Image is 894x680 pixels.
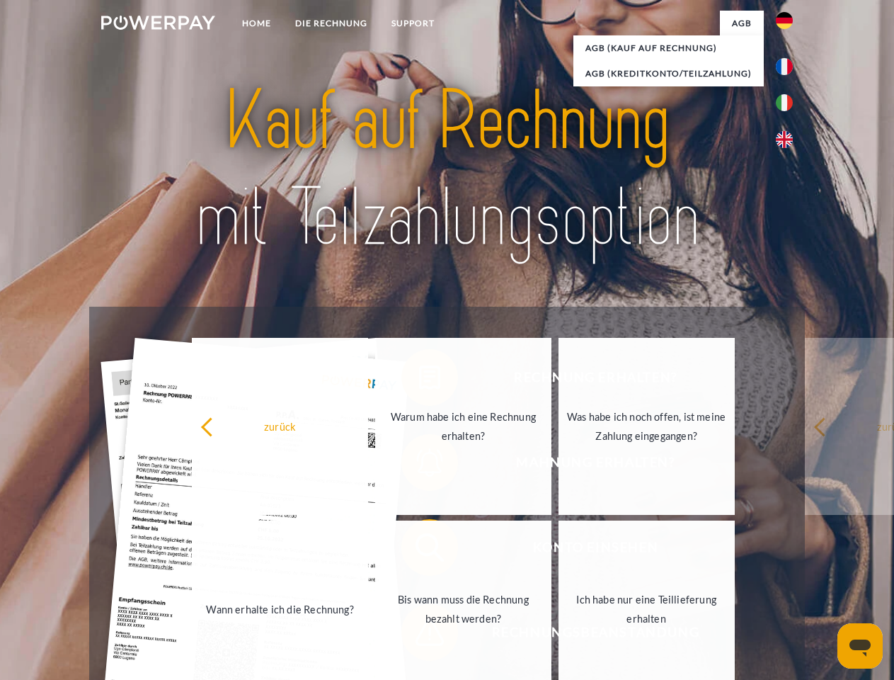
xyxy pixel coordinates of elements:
[776,12,793,29] img: de
[135,68,759,271] img: title-powerpay_de.svg
[230,11,283,36] a: Home
[384,590,543,628] div: Bis wann muss die Rechnung bezahlt werden?
[776,131,793,148] img: en
[567,590,726,628] div: Ich habe nur eine Teillieferung erhalten
[837,623,883,669] iframe: Schaltfläche zum Öffnen des Messaging-Fensters
[573,35,764,61] a: AGB (Kauf auf Rechnung)
[283,11,379,36] a: DIE RECHNUNG
[573,61,764,86] a: AGB (Kreditkonto/Teilzahlung)
[200,599,360,618] div: Wann erhalte ich die Rechnung?
[776,58,793,75] img: fr
[200,416,360,436] div: zurück
[558,338,735,515] a: Was habe ich noch offen, ist meine Zahlung eingegangen?
[384,407,543,446] div: Warum habe ich eine Rechnung erhalten?
[101,16,215,30] img: logo-powerpay-white.svg
[567,407,726,446] div: Was habe ich noch offen, ist meine Zahlung eingegangen?
[720,11,764,36] a: agb
[379,11,447,36] a: SUPPORT
[776,94,793,111] img: it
